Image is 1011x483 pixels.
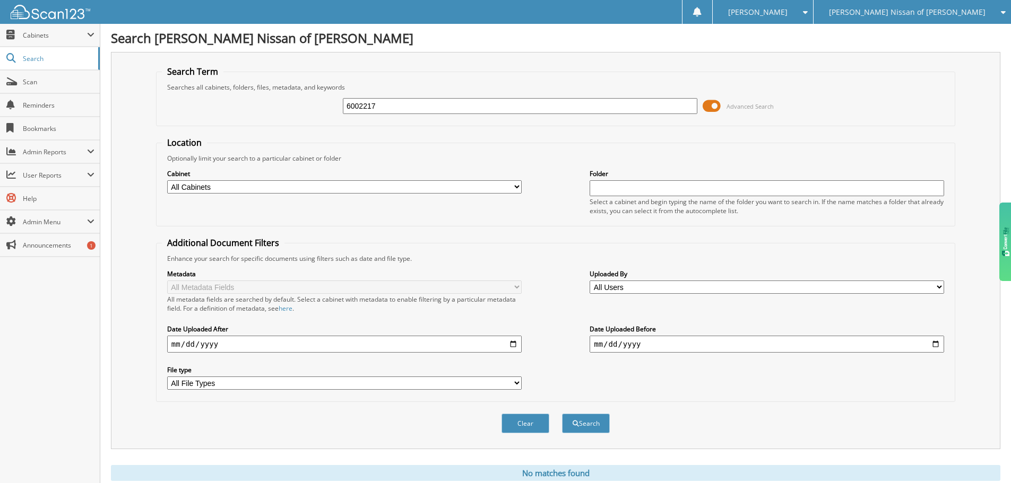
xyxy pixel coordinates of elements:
[590,197,944,215] div: Select a cabinet and begin typing the name of the folder you want to search in. If the name match...
[562,414,610,433] button: Search
[167,269,522,278] label: Metadata
[23,147,87,156] span: Admin Reports
[279,304,292,313] a: here
[1002,227,1010,256] img: gdzwAHDJa65OwAAAABJRU5ErkJggg==
[111,29,1000,47] h1: Search [PERSON_NAME] Nissan of [PERSON_NAME]
[162,83,949,92] div: Searches all cabinets, folders, files, metadata, and keywords
[167,324,522,333] label: Date Uploaded After
[162,154,949,163] div: Optionally limit your search to a particular cabinet or folder
[23,217,87,226] span: Admin Menu
[590,169,944,178] label: Folder
[727,102,774,110] span: Advanced Search
[590,324,944,333] label: Date Uploaded Before
[23,241,94,250] span: Announcements
[23,194,94,203] span: Help
[590,336,944,353] input: end
[23,54,93,63] span: Search
[111,465,1000,481] div: No matches found
[167,365,522,374] label: File type
[162,237,284,249] legend: Additional Document Filters
[590,269,944,278] label: Uploaded By
[829,9,986,15] span: [PERSON_NAME] Nissan of [PERSON_NAME]
[11,5,90,19] img: scan123-logo-white.svg
[167,295,522,313] div: All metadata fields are searched by default. Select a cabinet with metadata to enable filtering b...
[728,9,788,15] span: [PERSON_NAME]
[502,414,549,433] button: Clear
[23,124,94,133] span: Bookmarks
[23,77,94,86] span: Scan
[167,336,522,353] input: start
[162,66,223,77] legend: Search Term
[23,171,87,180] span: User Reports
[87,241,96,250] div: 1
[167,169,522,178] label: Cabinet
[162,254,949,263] div: Enhance your search for specific documents using filters such as date and file type.
[162,137,207,148] legend: Location
[23,31,87,40] span: Cabinets
[23,101,94,110] span: Reminders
